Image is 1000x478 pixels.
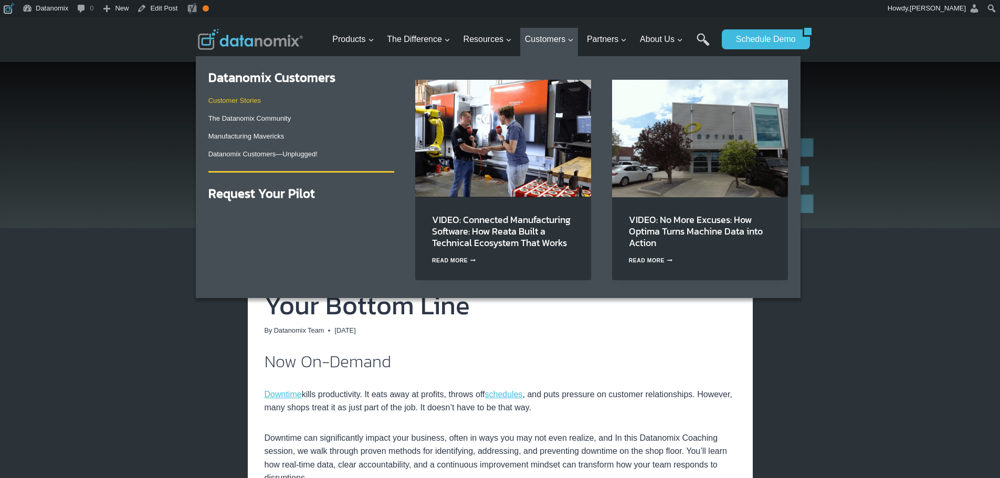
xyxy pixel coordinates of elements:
[236,36,269,45] span: Last Name
[236,79,283,88] span: Phone number
[415,80,591,197] img: Reata’s Connected Manufacturing Software Ecosystem
[265,325,272,336] span: By
[432,213,571,250] a: VIDEO: Connected Manufacturing Software: How Reata Built a Technical Ecosystem That Works
[265,240,736,318] h1: WEBINAR: Stop Losing Money: Proven Ways to Reduce Downtime and Boost Your Bottom Line
[525,33,574,46] span: Customers
[265,388,736,415] p: kills productivity. It eats away at profits, throws off , and puts pressure on customer relations...
[387,33,450,46] span: The Difference
[587,33,627,46] span: Partners
[208,97,261,104] a: Customer Stories
[612,80,788,197] img: Discover how Optima Manufacturing uses Datanomix to turn raw machine data into real-time insights...
[910,4,966,12] span: [PERSON_NAME]
[265,390,302,399] a: Downtime
[722,29,803,49] a: Schedule Demo
[33,211,45,217] a: Terms
[208,184,315,203] a: Request Your Pilot
[274,326,324,334] a: Datanomix Team
[629,213,763,250] a: VIDEO: No More Excuses: How Optima Turns Machine Data into Action
[485,390,523,399] a: schedules
[208,150,318,158] a: Datanomix Customers—Unplugged!
[265,353,736,370] h2: Now On-Demand
[208,114,291,122] a: The Datanomix Community
[629,258,673,263] a: Read More
[334,325,355,336] time: [DATE]
[640,33,683,46] span: About Us
[464,33,512,46] span: Resources
[203,5,209,12] div: OK
[208,68,335,87] strong: Datanomix Customers
[198,29,303,50] img: Datanomix
[332,33,374,46] span: Products
[328,23,717,57] nav: Primary Navigation
[52,211,78,217] a: Privacy Policy
[208,132,285,140] a: Manufacturing Mavericks
[432,258,476,263] a: Read More
[697,33,710,57] a: Search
